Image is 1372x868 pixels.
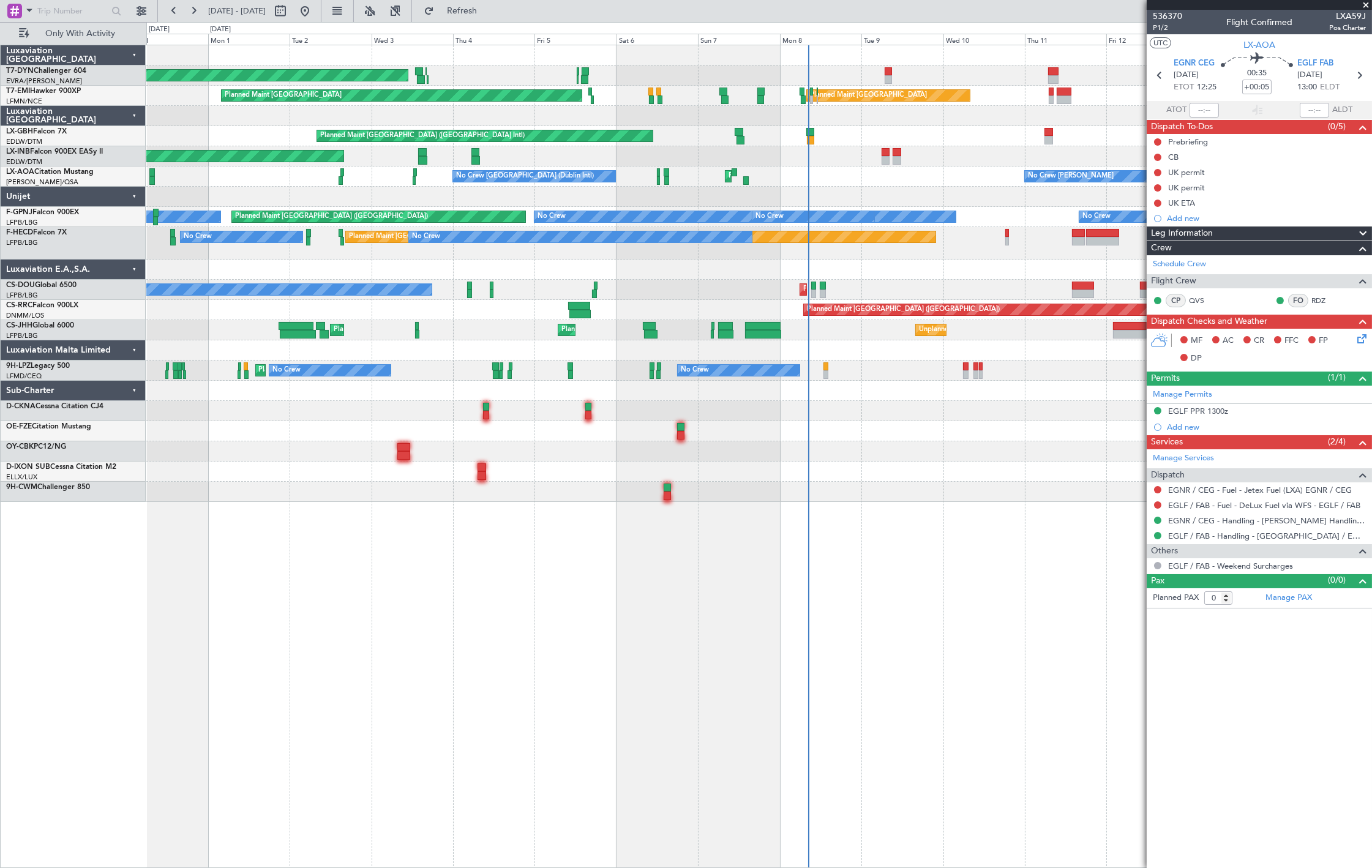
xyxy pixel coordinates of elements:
span: FFC [1284,335,1299,347]
a: Manage Services [1153,452,1214,465]
a: EDLW/DTM [6,157,42,166]
span: EGNR CEG [1174,58,1215,70]
span: [DATE] [1297,69,1322,81]
span: CR [1254,335,1264,347]
span: Flight Crew [1151,274,1196,288]
div: Tue 2 [290,34,371,45]
button: Refresh [418,1,492,21]
div: EGLF PPR 1300z [1168,406,1228,416]
a: T7-EMIHawker 900XP [6,88,81,95]
span: Refresh [437,7,488,15]
div: No Crew [412,228,440,246]
div: Thu 11 [1025,34,1106,45]
span: ALDT [1332,104,1352,116]
span: ELDT [1320,81,1340,94]
a: Manage PAX [1265,592,1312,604]
span: 9H-CWM [6,484,37,491]
span: (2/4) [1328,435,1346,448]
a: [PERSON_NAME]/QSA [6,178,78,187]
div: No Crew [1082,208,1111,226]
div: FO [1288,294,1308,307]
span: 13:00 [1297,81,1317,94]
span: Dispatch Checks and Weather [1151,315,1267,329]
span: ATOT [1166,104,1186,116]
span: DP [1191,353,1202,365]
label: Planned PAX [1153,592,1199,604]
a: LFPB/LBG [6,291,38,300]
a: ELLX/LUX [6,473,37,482]
div: No Crew [538,208,566,226]
a: EGNR / CEG - Fuel - Jetex Fuel (LXA) EGNR / CEG [1168,485,1352,495]
span: F-HECD [6,229,33,236]
div: CP [1166,294,1186,307]
div: UK permit [1168,167,1205,178]
div: UK ETA [1168,198,1195,208]
span: P1/2 [1153,23,1182,33]
div: Thu 4 [453,34,534,45]
a: T7-DYNChallenger 604 [6,67,86,75]
a: EVRA/[PERSON_NAME] [6,77,82,86]
span: CS-DOU [6,282,35,289]
span: OY-CBK [6,443,34,451]
div: Sun 31 [126,34,208,45]
span: OE-FZE [6,423,32,430]
span: T7-EMI [6,88,30,95]
div: No Crew [272,361,301,380]
a: LFMD/CEQ [6,372,42,381]
div: Mon 8 [780,34,861,45]
div: Planned Maint [GEOGRAPHIC_DATA] ([GEOGRAPHIC_DATA]) [729,167,921,185]
div: Wed 10 [943,34,1025,45]
span: Dispatch To-Dos [1151,120,1213,134]
a: EDLW/DTM [6,137,42,146]
a: EGLF / FAB - Handling - [GEOGRAPHIC_DATA] / EGLF / FAB [1168,531,1366,541]
a: EGLF / FAB - Weekend Surcharges [1168,561,1293,571]
a: Manage Permits [1153,389,1212,401]
a: CS-RRCFalcon 900LX [6,302,78,309]
div: Sat 6 [617,34,698,45]
span: Others [1151,544,1178,558]
span: D-CKNA [6,403,36,410]
a: F-HECDFalcon 7X [6,229,67,236]
span: (0/5) [1328,120,1346,133]
span: Crew [1151,241,1172,255]
a: EGNR / CEG - Handling - [PERSON_NAME] Handling Services EGNR / CEG [1168,515,1366,526]
a: CS-JHHGlobal 6000 [6,322,74,329]
a: 9H-CWMChallenger 850 [6,484,90,491]
div: [DATE] [149,24,170,35]
div: UK permit [1168,182,1205,193]
a: 9H-LPZLegacy 500 [6,362,70,370]
div: Prebriefing [1168,137,1208,147]
a: LFPB/LBG [6,218,38,227]
div: Fri 5 [534,34,616,45]
span: CS-JHH [6,322,32,329]
a: LFPB/LBG [6,331,38,340]
div: Planned Maint [GEOGRAPHIC_DATA] ([GEOGRAPHIC_DATA]) [334,321,527,339]
span: ETOT [1174,81,1194,94]
span: EGLF FAB [1297,58,1333,70]
a: OE-FZECitation Mustang [6,423,91,430]
span: Pos Charter [1329,23,1366,33]
div: Planned Maint [GEOGRAPHIC_DATA] ([GEOGRAPHIC_DATA]) [803,280,996,299]
a: EGLF / FAB - Fuel - DeLux Fuel via WFS - EGLF / FAB [1168,500,1360,511]
div: No Crew [GEOGRAPHIC_DATA] (Dublin Intl) [456,167,594,185]
span: Only With Activity [32,29,129,38]
div: Tue 9 [861,34,943,45]
span: LX-INB [6,148,30,155]
span: [DATE] [1174,69,1199,81]
div: Planned Maint [GEOGRAPHIC_DATA] [810,86,927,105]
div: Planned Maint [GEOGRAPHIC_DATA] ([GEOGRAPHIC_DATA]) [349,228,542,246]
span: 12:25 [1197,81,1216,94]
div: Add new [1167,213,1366,223]
a: D-CKNACessna Citation CJ4 [6,403,103,410]
div: Planned Maint [GEOGRAPHIC_DATA] ([GEOGRAPHIC_DATA]) [561,321,754,339]
span: Pax [1151,574,1164,588]
button: Only With Activity [13,24,133,43]
span: (0/0) [1328,574,1346,586]
span: Permits [1151,372,1180,386]
div: Planned Maint [GEOGRAPHIC_DATA] [225,86,342,105]
div: Planned Maint [GEOGRAPHIC_DATA] ([GEOGRAPHIC_DATA] Intl) [320,127,525,145]
button: UTC [1150,37,1171,48]
div: No Crew [681,361,709,380]
div: Planned Maint Nice ([GEOGRAPHIC_DATA]) [259,361,395,380]
span: LXA59J [1329,10,1366,23]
